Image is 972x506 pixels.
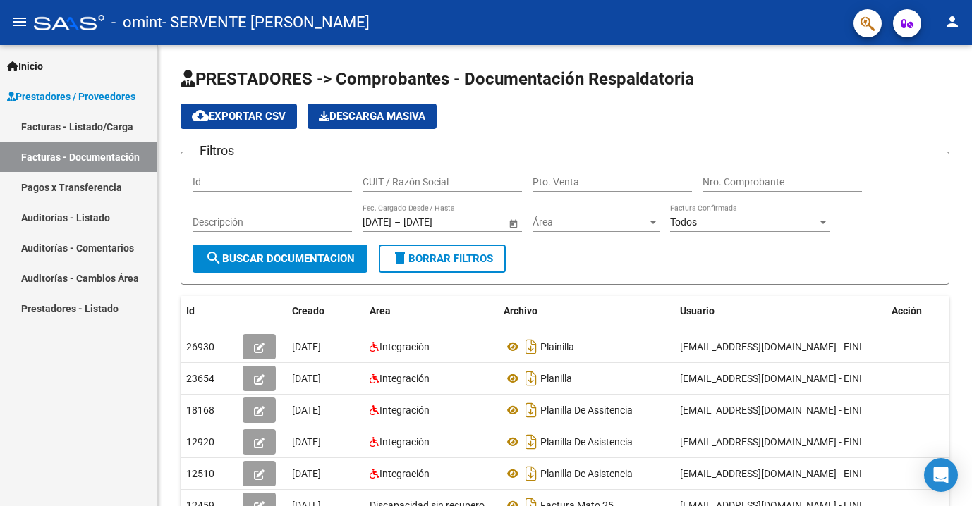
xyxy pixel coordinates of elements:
[193,245,367,273] button: Buscar Documentacion
[886,296,956,326] datatable-header-cell: Acción
[186,436,214,448] span: 12920
[192,107,209,124] mat-icon: cloud_download
[379,373,430,384] span: Integración
[186,373,214,384] span: 23654
[680,373,862,384] span: [EMAIL_ADDRESS][DOMAIN_NAME] - EINI
[522,431,540,453] i: Descargar documento
[186,468,214,479] span: 12510
[680,305,715,316] span: Usuario
[522,462,540,485] i: Descargar documento
[308,104,437,129] button: Descarga Masiva
[186,305,195,316] span: Id
[205,252,355,265] span: Buscar Documentacion
[192,110,286,123] span: Exportar CSV
[379,245,506,273] button: Borrar Filtros
[11,13,28,30] mat-icon: menu
[522,399,540,421] i: Descargar documento
[379,405,430,416] span: Integración
[308,104,437,129] app-download-masive: Descarga masiva de comprobantes (adjuntos)
[181,104,297,129] button: Exportar CSV
[498,296,674,326] datatable-header-cell: Archivo
[292,468,321,479] span: [DATE]
[540,373,572,384] span: Planilla
[391,252,493,265] span: Borrar Filtros
[370,305,391,316] span: Area
[319,110,425,123] span: Descarga Masiva
[363,216,391,228] input: Fecha inicio
[186,341,214,352] span: 26930
[7,89,135,104] span: Prestadores / Proveedores
[680,468,862,479] span: [EMAIL_ADDRESS][DOMAIN_NAME] - EINI
[7,58,43,74] span: Inicio
[892,305,922,316] span: Acción
[186,405,214,416] span: 18168
[944,13,961,30] mat-icon: person
[292,405,321,416] span: [DATE]
[379,468,430,479] span: Integración
[540,436,633,448] span: Planilla De Asistencia
[403,216,473,228] input: Fecha fin
[540,468,633,479] span: Planilla De Asistencia
[394,216,401,228] span: –
[193,141,241,161] h3: Filtros
[533,216,647,228] span: Área
[292,436,321,448] span: [DATE]
[540,405,633,416] span: Planilla De Assitencia
[522,367,540,390] i: Descargar documento
[162,7,370,38] span: - SERVENTE [PERSON_NAME]
[540,341,574,352] span: Plainilla
[292,373,321,384] span: [DATE]
[506,216,521,230] button: Open calendar
[181,69,694,89] span: PRESTADORES -> Comprobantes - Documentación Respaldatoria
[292,341,321,352] span: [DATE]
[111,7,162,38] span: - omint
[391,249,408,266] mat-icon: delete
[522,335,540,358] i: Descargar documento
[286,296,364,326] datatable-header-cell: Creado
[181,296,237,326] datatable-header-cell: Id
[680,405,862,416] span: [EMAIL_ADDRESS][DOMAIN_NAME] - EINI
[292,305,324,316] span: Creado
[674,296,886,326] datatable-header-cell: Usuario
[379,436,430,448] span: Integración
[680,341,862,352] span: [EMAIL_ADDRESS][DOMAIN_NAME] - EINI
[205,249,222,266] mat-icon: search
[670,216,697,228] span: Todos
[924,458,958,492] div: Open Intercom Messenger
[504,305,537,316] span: Archivo
[364,296,498,326] datatable-header-cell: Area
[680,436,862,448] span: [EMAIL_ADDRESS][DOMAIN_NAME] - EINI
[379,341,430,352] span: Integración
